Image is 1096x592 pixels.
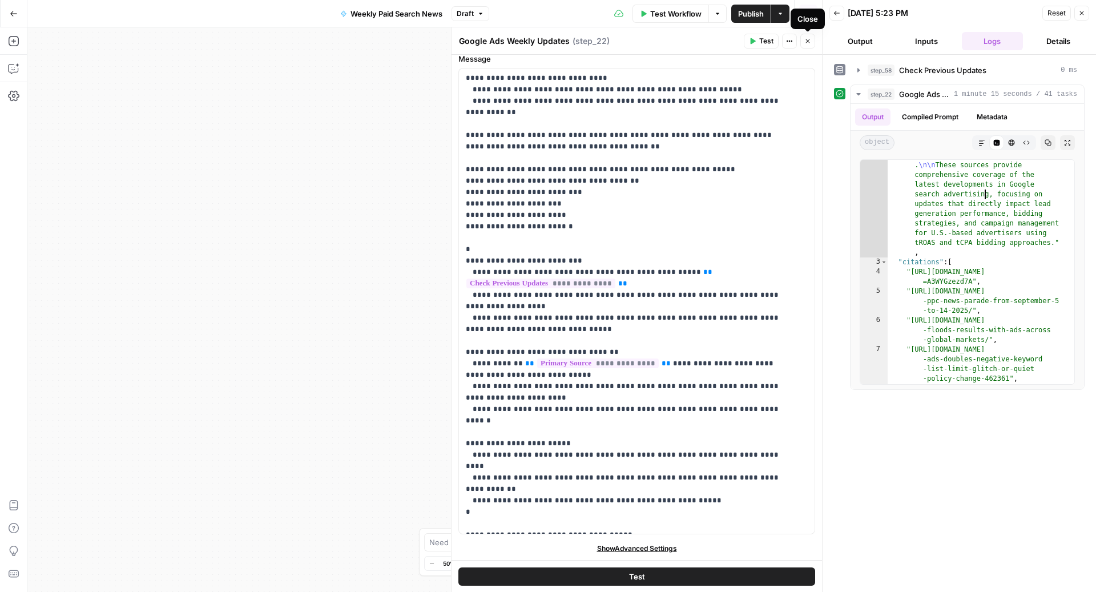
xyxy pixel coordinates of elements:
[860,316,888,345] div: 6
[597,543,677,554] span: Show Advanced Settings
[452,6,489,21] button: Draft
[573,35,610,47] span: ( step_22 )
[1061,65,1077,75] span: 0 ms
[860,384,888,403] div: 8
[896,32,957,50] button: Inputs
[860,345,888,384] div: 7
[797,13,818,25] div: Close
[629,570,645,582] span: Test
[881,257,887,267] span: Toggle code folding, rows 3 through 21
[851,61,1084,79] button: 0 ms
[738,8,764,19] span: Publish
[860,257,888,267] div: 3
[650,8,702,19] span: Test Workflow
[458,567,815,585] button: Test
[855,108,890,126] button: Output
[860,135,894,150] span: object
[459,35,570,47] textarea: Google Ads Weekly Updates
[868,65,894,76] span: step_58
[954,89,1077,99] span: 1 minute 15 seconds / 41 tasks
[860,287,888,316] div: 5
[860,267,888,287] div: 4
[443,559,456,568] span: 50%
[744,34,779,49] button: Test
[899,88,949,100] span: Google Ads Weekly Updates
[333,5,449,23] button: Weekly Paid Search News
[899,65,986,76] span: Check Previous Updates
[970,108,1014,126] button: Metadata
[962,32,1024,50] button: Logs
[851,104,1084,389] div: 1 minute 15 seconds / 41 tasks
[1027,32,1089,50] button: Details
[829,32,891,50] button: Output
[1042,6,1071,21] button: Reset
[868,88,894,100] span: step_22
[851,85,1084,103] button: 1 minute 15 seconds / 41 tasks
[632,5,708,23] button: Test Workflow
[759,36,773,46] span: Test
[458,53,815,65] label: Message
[731,5,771,23] button: Publish
[1047,8,1066,18] span: Reset
[350,8,442,19] span: Weekly Paid Search News
[457,9,474,19] span: Draft
[895,108,965,126] button: Compiled Prompt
